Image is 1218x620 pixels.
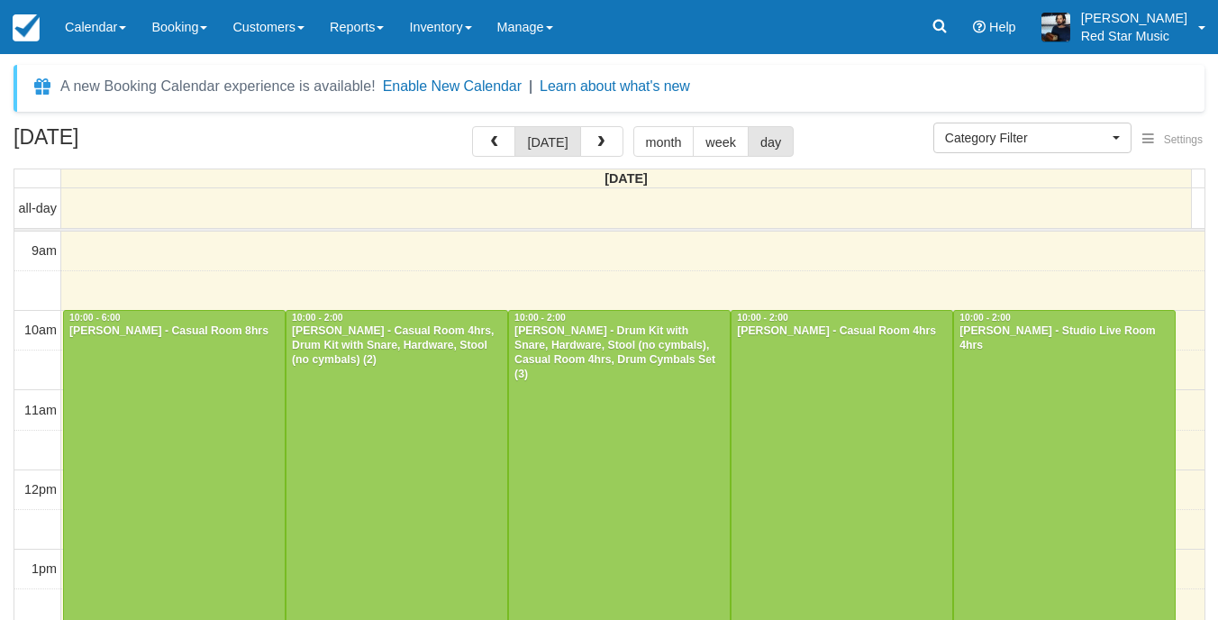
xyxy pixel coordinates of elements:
[69,313,121,323] span: 10:00 - 6:00
[989,20,1016,34] span: Help
[1132,127,1213,153] button: Settings
[60,76,376,97] div: A new Booking Calendar experience is available!
[32,561,57,576] span: 1pm
[68,324,280,339] div: [PERSON_NAME] - Casual Room 8hrs
[19,201,57,215] span: all-day
[1041,13,1070,41] img: A1
[24,323,57,337] span: 10am
[693,126,749,157] button: week
[32,243,57,258] span: 9am
[633,126,695,157] button: month
[604,171,648,186] span: [DATE]
[959,313,1011,323] span: 10:00 - 2:00
[24,482,57,497] span: 12pm
[736,324,948,339] div: [PERSON_NAME] - Casual Room 4hrs
[959,324,1170,353] div: [PERSON_NAME] - Studio Live Room 4hrs
[291,324,503,368] div: [PERSON_NAME] - Casual Room 4hrs, Drum Kit with Snare, Hardware, Stool (no cymbals) (2)
[973,21,986,33] i: Help
[748,126,794,157] button: day
[1081,27,1187,45] p: Red Star Music
[514,126,580,157] button: [DATE]
[933,123,1132,153] button: Category Filter
[14,126,241,160] h2: [DATE]
[514,324,725,382] div: [PERSON_NAME] - Drum Kit with Snare, Hardware, Stool (no cymbals), Casual Room 4hrs, Drum Cymbals...
[945,129,1108,147] span: Category Filter
[24,403,57,417] span: 11am
[514,313,566,323] span: 10:00 - 2:00
[1081,9,1187,27] p: [PERSON_NAME]
[529,78,532,94] span: |
[13,14,40,41] img: checkfront-main-nav-mini-logo.png
[1164,133,1203,146] span: Settings
[540,78,690,94] a: Learn about what's new
[737,313,788,323] span: 10:00 - 2:00
[383,77,522,96] button: Enable New Calendar
[292,313,343,323] span: 10:00 - 2:00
